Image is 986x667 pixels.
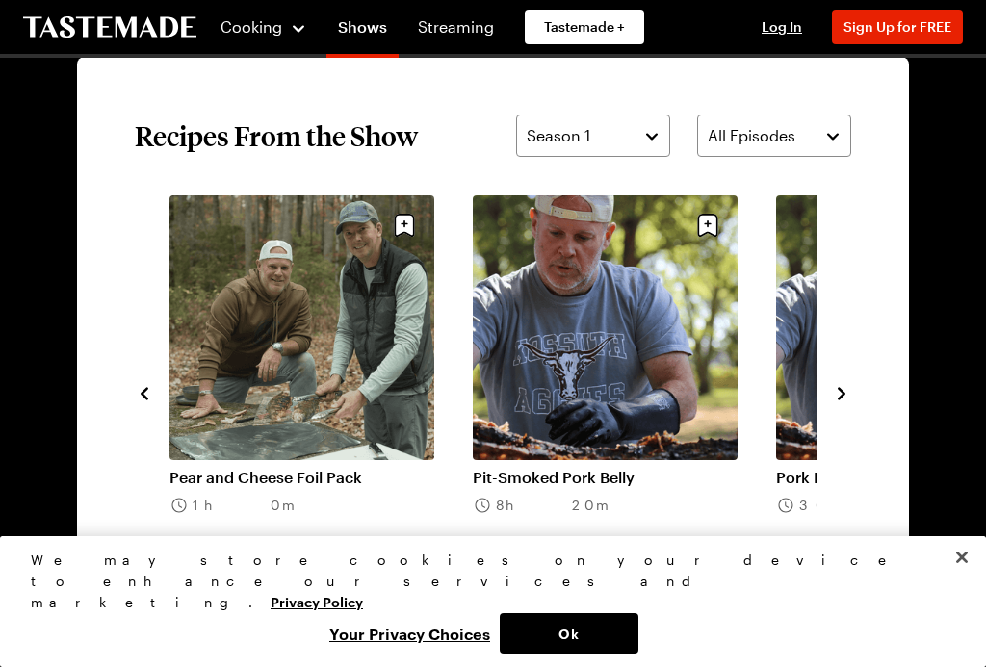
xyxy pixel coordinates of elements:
a: Tastemade + [525,10,644,44]
button: Your Privacy Choices [320,613,500,654]
span: Sign Up for FREE [843,18,951,35]
button: Save recipe [386,207,423,244]
button: Season 1 [516,115,670,157]
div: 10 / 12 [169,195,473,589]
button: Sign Up for FREE [832,10,963,44]
div: Privacy [31,550,939,654]
button: All Episodes [697,115,851,157]
a: Pear and Cheese Foil Pack [169,468,434,487]
button: Ok [500,613,638,654]
span: Log In [762,18,802,35]
button: Close [941,536,983,578]
button: navigate to next item [832,380,851,403]
div: We may store cookies on your device to enhance our services and marketing. [31,550,939,613]
a: More information about your privacy, opens in a new tab [271,592,363,610]
h2: Recipes From the Show [135,118,418,153]
button: Cooking [220,4,307,50]
a: Pit-Smoked Pork Belly [473,468,738,487]
a: Shows [326,4,399,58]
button: Log In [743,17,820,37]
span: Season 1 [527,124,590,147]
button: Save recipe [689,207,726,244]
span: Tastemade + [544,17,625,37]
span: All Episodes [708,124,795,147]
div: 11 / 12 [473,195,776,589]
span: Cooking [221,17,282,36]
a: To Tastemade Home Page [23,16,196,38]
button: navigate to previous item [135,380,154,403]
